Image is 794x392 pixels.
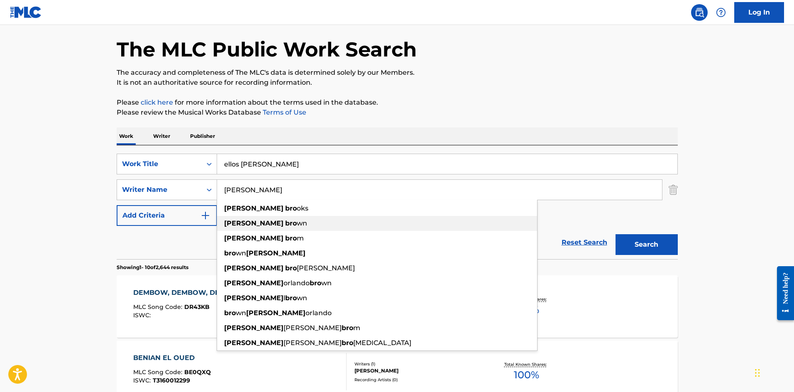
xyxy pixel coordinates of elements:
[153,377,190,384] span: T3160012299
[285,294,297,302] strong: bro
[713,4,729,21] div: Help
[133,368,184,376] span: MLC Song Code :
[117,205,217,226] button: Add Criteria
[133,303,184,311] span: MLC Song Code :
[117,275,678,338] a: DEMBOW, DEMBOW, DEMBOW, DEMBOWMLC Song Code:DR43KBISWC:Writers (1)[PERSON_NAME] DE LOS [PERSON_NA...
[283,324,342,332] span: [PERSON_NAME]
[117,108,678,118] p: Please review the Musical Works Database
[297,204,308,212] span: oks
[354,377,480,383] div: Recording Artists ( 0 )
[224,264,283,272] strong: [PERSON_NAME]
[755,360,760,385] div: Drag
[297,234,304,242] span: m
[133,288,287,298] div: DEMBOW, DEMBOW, DEMBOW, DEMBOW
[285,234,297,242] strong: bro
[224,279,283,287] strong: [PERSON_NAME]
[117,78,678,88] p: It is not an authoritative source for recording information.
[117,127,136,145] p: Work
[310,279,321,287] strong: bro
[716,7,726,17] img: help
[117,154,678,259] form: Search Form
[354,367,480,375] div: [PERSON_NAME]
[285,264,297,272] strong: bro
[297,294,307,302] span: wn
[184,368,211,376] span: BE0QXQ
[285,219,297,227] strong: bro
[224,234,283,242] strong: [PERSON_NAME]
[200,211,210,220] img: 9d2ae6d4665cec9f34b9.svg
[224,219,283,227] strong: [PERSON_NAME]
[557,233,611,252] a: Reset Search
[122,185,197,195] div: Writer Name
[141,98,173,106] a: click here
[188,127,217,145] p: Publisher
[117,264,188,271] p: Showing 1 - 10 of 2,644 results
[771,260,794,327] iframe: Resource Center
[285,204,297,212] strong: bro
[246,249,305,257] strong: [PERSON_NAME]
[305,309,332,317] span: orlando
[224,324,283,332] strong: [PERSON_NAME]
[342,339,353,347] strong: bro
[133,311,153,319] span: ISWC :
[224,204,283,212] strong: [PERSON_NAME]
[353,339,411,347] span: [MEDICAL_DATA]
[122,159,197,169] div: Work Title
[133,353,211,363] div: BENIAN EL OUED
[224,294,283,302] strong: [PERSON_NAME]
[117,98,678,108] p: Please for more information about the terms used in the database.
[10,6,42,18] img: MLC Logo
[297,219,307,227] span: wn
[734,2,784,23] a: Log In
[236,249,246,257] span: wn
[133,377,153,384] span: ISWC :
[151,127,173,145] p: Writer
[504,361,549,367] p: Total Known Shares:
[752,352,794,392] iframe: Chat Widget
[117,68,678,78] p: The accuracy and completeness of The MLC's data is determined solely by our Members.
[354,361,480,367] div: Writers ( 1 )
[236,309,246,317] span: wn
[184,303,210,311] span: DR43KB
[297,264,355,272] span: [PERSON_NAME]
[224,249,236,257] strong: bro
[321,279,332,287] span: wn
[514,367,539,382] span: 100 %
[353,324,360,332] span: m
[691,4,708,21] a: Public Search
[283,294,285,302] span: l
[694,7,704,17] img: search
[261,108,306,116] a: Terms of Use
[669,179,678,200] img: Delete Criterion
[224,339,283,347] strong: [PERSON_NAME]
[224,309,236,317] strong: bro
[283,339,342,347] span: [PERSON_NAME]
[283,279,310,287] span: orlando
[246,309,305,317] strong: [PERSON_NAME]
[117,37,417,62] h1: The MLC Public Work Search
[616,234,678,255] button: Search
[342,324,353,332] strong: bro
